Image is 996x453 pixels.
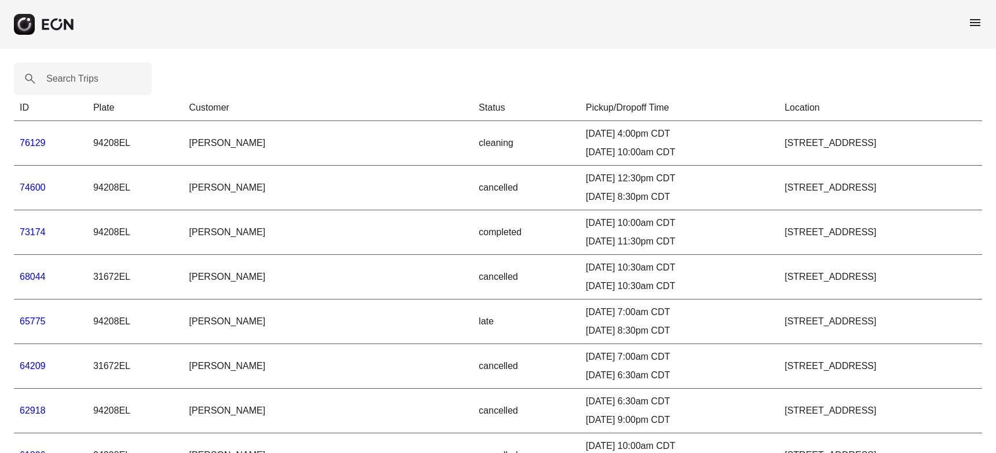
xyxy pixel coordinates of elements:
[779,389,982,433] td: [STREET_ADDRESS]
[87,121,183,166] td: 94208EL
[87,299,183,344] td: 94208EL
[779,210,982,255] td: [STREET_ADDRESS]
[779,95,982,121] th: Location
[586,439,773,453] div: [DATE] 10:00am CDT
[20,138,46,148] a: 76129
[183,299,473,344] td: [PERSON_NAME]
[20,316,46,326] a: 65775
[779,344,982,389] td: [STREET_ADDRESS]
[20,361,46,371] a: 64209
[473,389,580,433] td: cancelled
[183,95,473,121] th: Customer
[586,216,773,230] div: [DATE] 10:00am CDT
[586,350,773,364] div: [DATE] 7:00am CDT
[586,368,773,382] div: [DATE] 6:30am CDT
[586,171,773,185] div: [DATE] 12:30pm CDT
[586,305,773,319] div: [DATE] 7:00am CDT
[580,95,779,121] th: Pickup/Dropoff Time
[46,72,98,86] label: Search Trips
[779,255,982,299] td: [STREET_ADDRESS]
[586,190,773,204] div: [DATE] 8:30pm CDT
[586,261,773,275] div: [DATE] 10:30am CDT
[473,166,580,210] td: cancelled
[20,272,46,282] a: 68044
[473,210,580,255] td: completed
[586,394,773,408] div: [DATE] 6:30am CDT
[586,279,773,293] div: [DATE] 10:30am CDT
[473,121,580,166] td: cleaning
[779,299,982,344] td: [STREET_ADDRESS]
[20,227,46,237] a: 73174
[87,95,183,121] th: Plate
[87,255,183,299] td: 31672EL
[586,235,773,249] div: [DATE] 11:30pm CDT
[20,405,46,415] a: 62918
[183,344,473,389] td: [PERSON_NAME]
[586,413,773,427] div: [DATE] 9:00pm CDT
[183,210,473,255] td: [PERSON_NAME]
[183,121,473,166] td: [PERSON_NAME]
[586,127,773,141] div: [DATE] 4:00pm CDT
[183,255,473,299] td: [PERSON_NAME]
[183,166,473,210] td: [PERSON_NAME]
[87,166,183,210] td: 94208EL
[20,182,46,192] a: 74600
[586,145,773,159] div: [DATE] 10:00am CDT
[968,16,982,30] span: menu
[473,299,580,344] td: late
[473,95,580,121] th: Status
[779,166,982,210] td: [STREET_ADDRESS]
[14,95,87,121] th: ID
[87,210,183,255] td: 94208EL
[87,344,183,389] td: 31672EL
[87,389,183,433] td: 94208EL
[586,324,773,338] div: [DATE] 8:30pm CDT
[183,389,473,433] td: [PERSON_NAME]
[779,121,982,166] td: [STREET_ADDRESS]
[473,255,580,299] td: cancelled
[473,344,580,389] td: cancelled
